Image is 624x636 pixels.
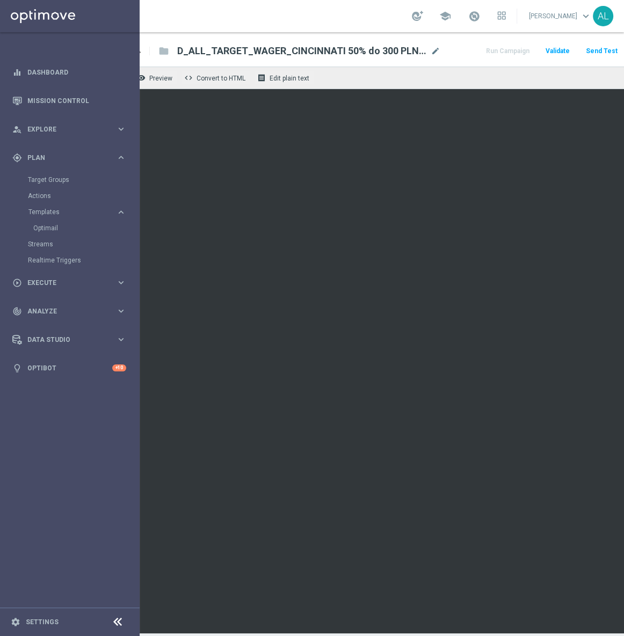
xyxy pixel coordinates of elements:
[546,47,570,55] span: Validate
[149,75,172,82] span: Preview
[28,176,112,184] a: Target Groups
[27,280,116,286] span: Execute
[27,308,116,315] span: Analyze
[116,334,126,345] i: keyboard_arrow_right
[12,364,127,372] button: lightbulb Optibot +10
[116,124,126,134] i: keyboard_arrow_right
[28,256,112,265] a: Realtime Triggers
[116,207,126,217] i: keyboard_arrow_right
[116,306,126,316] i: keyboard_arrow_right
[27,354,112,382] a: Optibot
[33,224,112,232] a: Optimail
[11,617,20,627] i: settings
[27,126,116,133] span: Explore
[584,44,619,59] button: Send Test
[12,278,116,288] div: Execute
[12,153,127,162] button: gps_fixed Plan keyboard_arrow_right
[184,74,193,82] span: code
[28,209,105,215] span: Templates
[28,236,139,252] div: Streams
[33,220,139,236] div: Optimail
[12,306,22,316] i: track_changes
[112,364,126,371] div: +10
[12,335,127,344] button: Data Studio keyboard_arrow_right
[28,172,139,188] div: Target Groups
[27,86,126,115] a: Mission Control
[439,10,451,22] span: school
[27,58,126,86] a: Dashboard
[26,619,59,625] a: Settings
[593,6,613,26] div: AL
[28,208,127,216] button: Templates keyboard_arrow_right
[12,153,116,163] div: Plan
[12,125,22,134] i: person_search
[28,209,116,215] div: Templates
[197,75,245,82] span: Convert to HTML
[28,240,112,248] a: Streams
[116,277,126,288] i: keyboard_arrow_right
[12,97,127,105] button: Mission Control
[12,68,22,77] i: equalizer
[116,152,126,163] i: keyboard_arrow_right
[257,74,266,82] i: receipt
[12,354,126,382] div: Optibot
[12,307,127,316] button: track_changes Analyze keyboard_arrow_right
[12,306,116,316] div: Analyze
[28,192,112,200] a: Actions
[431,46,440,56] span: mode_edit
[270,75,309,82] span: Edit plain text
[580,10,592,22] span: keyboard_arrow_down
[12,153,22,163] i: gps_fixed
[27,155,116,161] span: Plan
[12,86,126,115] div: Mission Control
[12,279,127,287] button: play_circle_outline Execute keyboard_arrow_right
[182,71,250,85] button: code Convert to HTML
[544,44,571,59] button: Validate
[28,188,139,204] div: Actions
[12,58,126,86] div: Dashboard
[12,335,116,345] div: Data Studio
[27,337,116,343] span: Data Studio
[12,68,127,77] button: equalizer Dashboard
[12,363,22,373] i: lightbulb
[28,252,139,268] div: Realtime Triggers
[12,125,116,134] div: Explore
[177,45,426,57] span: D_ALL_TARGET_WAGER_CINCINNATI 50% do 300 PLN_130825
[28,204,139,236] div: Templates
[12,278,22,288] i: play_circle_outline
[12,125,127,134] button: person_search Explore keyboard_arrow_right
[137,74,146,82] i: remove_red_eye
[134,71,177,85] button: remove_red_eye Preview
[255,71,314,85] button: receipt Edit plain text
[528,8,593,24] a: [PERSON_NAME]keyboard_arrow_down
